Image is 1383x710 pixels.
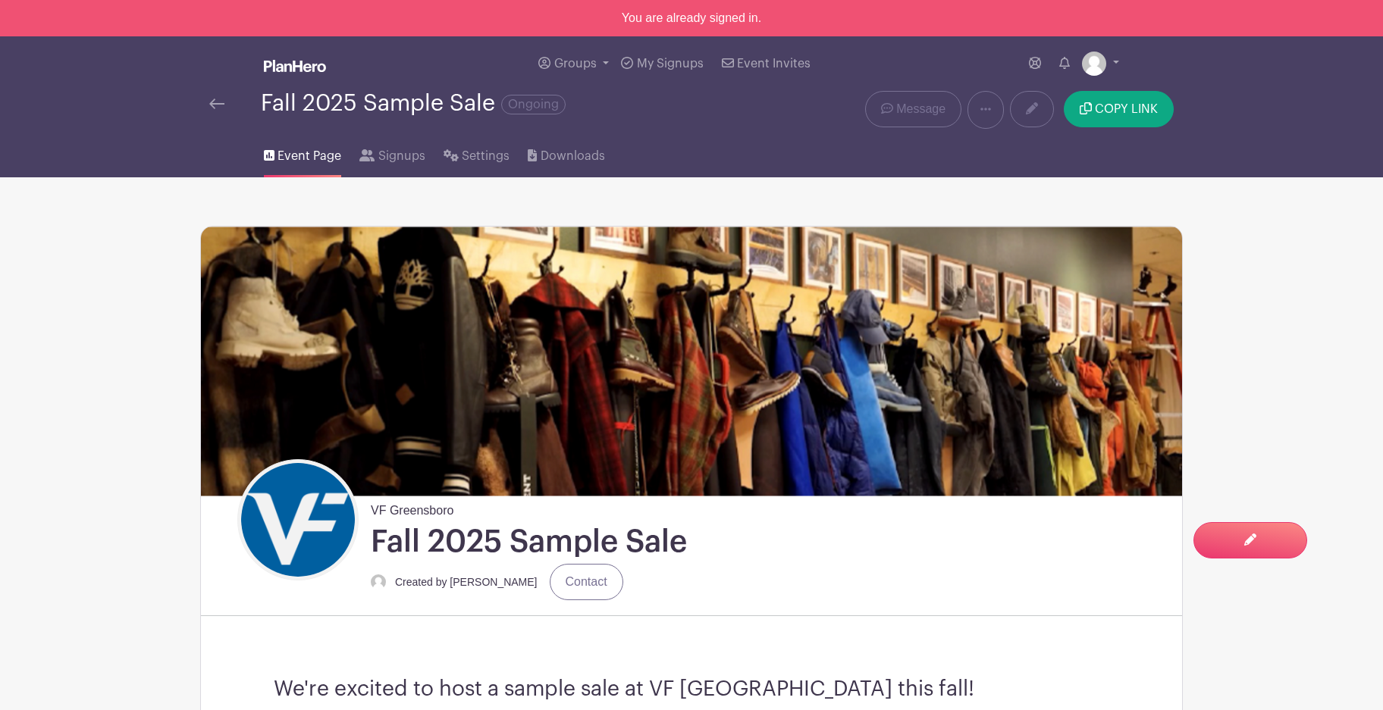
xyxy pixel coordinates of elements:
span: Signups [378,147,425,165]
a: Event Page [264,129,341,177]
span: COPY LINK [1095,103,1158,115]
span: My Signups [637,58,704,70]
a: Contact [550,564,623,600]
img: default-ce2991bfa6775e67f084385cd625a349d9dcbb7a52a09fb2fda1e96e2d18dcdb.png [1082,52,1106,76]
span: Settings [462,147,510,165]
a: Message [865,91,961,127]
span: Downloads [541,147,605,165]
img: logo_white-6c42ec7e38ccf1d336a20a19083b03d10ae64f83f12c07503d8b9e83406b4c7d.svg [264,60,326,72]
a: Event Invites [716,36,817,91]
img: default-ce2991bfa6775e67f084385cd625a349d9dcbb7a52a09fb2fda1e96e2d18dcdb.png [371,574,386,590]
a: Signups [359,129,425,177]
span: Event Invites [737,58,811,70]
div: Fall 2025 Sample Sale [261,91,566,116]
span: VF Greensboro [371,496,453,520]
img: back-arrow-29a5d9b10d5bd6ae65dc969a981735edf675c4d7a1fe02e03b50dbd4ba3cdb55.svg [209,99,224,109]
a: Downloads [528,129,604,177]
img: VF_Icon_FullColor_CMYK-small.png [241,463,355,577]
img: Sample%20Sale.png [201,227,1182,496]
h3: We're excited to host a sample sale at VF [GEOGRAPHIC_DATA] this fall! [274,677,1109,702]
a: My Signups [615,36,709,91]
button: COPY LINK [1064,91,1174,127]
span: Ongoing [501,95,566,114]
span: Message [896,100,946,118]
small: Created by [PERSON_NAME] [395,576,538,588]
span: Event Page [278,147,341,165]
span: Groups [554,58,597,70]
h1: Fall 2025 Sample Sale [371,523,687,561]
a: Settings [444,129,510,177]
a: Groups [532,36,615,91]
